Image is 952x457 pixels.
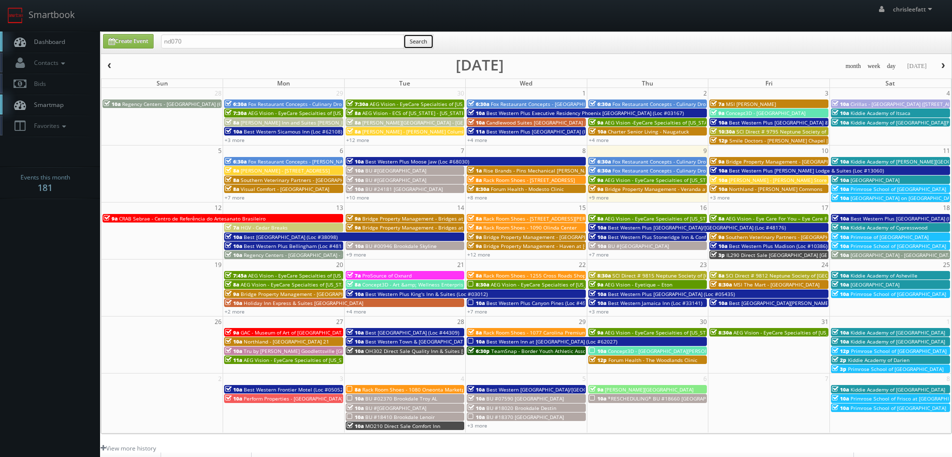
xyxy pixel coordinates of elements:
[468,119,485,126] span: 10a
[362,272,412,279] span: ProSource of Oxnard
[241,281,419,288] span: AEG Vision - EyeCare Specialties of [US_STATE] – Family Vision Care Center
[347,281,361,288] span: 8a
[710,167,727,174] span: 10a
[225,356,242,363] span: 11a
[225,136,245,143] a: +3 more
[365,167,426,174] span: BU #[GEOGRAPHIC_DATA]
[225,299,242,306] span: 10a
[605,329,799,336] span: AEG Vision - EyeCare Specialties of [US_STATE] – [PERSON_NAME] Ridge Eye Care
[248,272,444,279] span: AEG Vision - EyeCare Specialties of [US_STATE] – [GEOGRAPHIC_DATA] HD EyeCare
[848,356,909,363] span: Kiddie Academy of Darien
[483,167,596,174] span: Rise Brands - Pins Mechanical [PERSON_NAME]
[903,60,930,72] button: [DATE]
[608,395,781,402] span: *RESCHEDULING* BU #18660 [GEOGRAPHIC_DATA] [GEOGRAPHIC_DATA]
[491,100,657,107] span: Fox Restaurant Concepts - [GEOGRAPHIC_DATA] - [GEOGRAPHIC_DATA]
[608,290,735,297] span: Best Western Plus [GEOGRAPHIC_DATA] (Loc #05435)
[244,356,421,363] span: AEG Vision - EyeCare Specialties of [US_STATE] – [PERSON_NAME] EyeCare
[467,422,487,429] a: +3 more
[225,338,242,345] span: 10a
[244,386,345,393] span: Best Western Frontier Motel (Loc #05052)
[225,347,242,354] span: 10a
[832,194,849,201] span: 10a
[468,109,485,116] span: 10a
[832,251,849,258] span: 10a
[483,242,632,249] span: Bridge Property Management - Haven at [GEOGRAPHIC_DATA]
[347,109,361,116] span: 8a
[832,290,849,297] span: 10a
[710,233,724,240] span: 9a
[241,329,422,336] span: GAC - Museum of Art of [GEOGRAPHIC_DATA][PERSON_NAME] (second shoot)
[726,109,805,116] span: Concept3D - [GEOGRAPHIC_DATA]
[483,272,614,279] span: Rack Room Shoes - 1255 Cross Roads Shopping Center
[225,119,239,126] span: 8a
[362,119,504,126] span: [PERSON_NAME][GEOGRAPHIC_DATA] - [GEOGRAPHIC_DATA]
[468,299,485,306] span: 10a
[608,233,772,240] span: Best Western Plus Stoneridge Inn & Conference Centre (Loc #66085)
[850,272,917,279] span: Kiddie Academy of Asheville
[589,395,606,402] span: 10a
[589,224,606,231] span: 10a
[347,242,364,249] span: 10a
[832,365,846,372] span: 3p
[347,290,364,297] span: 10a
[347,215,361,222] span: 9a
[101,444,156,452] a: View more history
[729,176,827,183] span: [PERSON_NAME] - [PERSON_NAME] Store
[832,158,849,165] span: 10a
[710,242,727,249] span: 10a
[612,100,770,107] span: Fox Restaurant Concepts - Culinary Dropout - [GEOGRAPHIC_DATA]
[104,100,121,107] span: 10a
[710,176,727,183] span: 10a
[736,128,840,135] span: SCI Direct # 9795 Neptune Society of Chico
[248,109,434,116] span: AEG Vision - EyeCare Specialties of [US_STATE] – Southwest Orlando Eye Care
[832,347,849,354] span: 12p
[347,404,364,411] span: 10a
[486,128,613,135] span: Best Western Plus [GEOGRAPHIC_DATA] (Loc #35038)
[726,100,776,107] span: MSI [PERSON_NAME]
[365,404,426,411] span: BU #[GEOGRAPHIC_DATA]
[491,281,691,288] span: AEG Vision - EyeCare Specialties of [US_STATE] – Eyeworks of San Mateo Optometry
[347,185,364,192] span: 10a
[850,176,899,183] span: [GEOGRAPHIC_DATA]
[520,79,532,87] span: Wed
[244,299,363,306] span: Holiday Inn Express & Suites [GEOGRAPHIC_DATA]
[362,386,475,393] span: Rack Room Shoes - 1080 Oneonta Marketplace
[612,167,738,174] span: Fox Restaurant Concepts - Culinary Dropout - Tempe
[589,128,606,135] span: 10a
[244,338,329,345] span: Northland - [GEOGRAPHIC_DATA] 21
[832,272,849,279] span: 10a
[589,185,603,192] span: 9a
[365,158,469,165] span: Best Western Plus Moose Jaw (Loc #68030)
[733,281,819,288] span: MSI The Mart - [GEOGRAPHIC_DATA]
[733,329,892,336] span: AEG Vision - EyeCare Specialties of [US_STATE] – Olympic Eye Care
[399,79,410,87] span: Tue
[104,215,118,222] span: 9a
[605,119,771,126] span: AEG Vision -EyeCare Specialties of [US_STATE] – Eyes On Sammamish
[347,272,361,279] span: 7a
[248,158,401,165] span: Fox Restaurant Concepts - [PERSON_NAME][GEOGRAPHIC_DATA]
[589,386,603,393] span: 9a
[225,176,239,183] span: 8a
[29,79,46,88] span: Bids
[729,167,884,174] span: Best Western Plus [PERSON_NAME] Lodge & Suites (Loc #13060)
[605,215,815,222] span: AEG Vision - EyeCare Specialties of [US_STATE] – Elite Vision Care ([GEOGRAPHIC_DATA])
[241,185,329,192] span: Visual Comfort - [GEOGRAPHIC_DATA]
[729,185,822,192] span: Northland - [PERSON_NAME] Commons
[103,34,154,48] a: Create Event
[729,137,899,144] span: Smile Doctors - [PERSON_NAME] Chapel [PERSON_NAME] Orthodontics
[483,224,577,231] span: Rack Room Shoes - 1090 Olinda Center
[346,194,369,201] a: +10 more
[468,233,482,240] span: 9a
[850,224,927,231] span: Kiddie Academy of Cypresswood
[486,395,564,402] span: BU #07590 [GEOGRAPHIC_DATA]
[8,7,24,23] img: smartbook-logo.png
[589,308,609,315] a: +3 more
[491,347,602,354] span: TeamSnap - Border Youth Athletic Association
[468,242,482,249] span: 9a
[850,185,946,192] span: Primrose School of [GEOGRAPHIC_DATA]
[468,224,482,231] span: 8a
[824,88,829,98] span: 3
[362,128,486,135] span: [PERSON_NAME] - [PERSON_NAME] Columbus Circle
[486,413,564,420] span: BU #18370 [GEOGRAPHIC_DATA]
[468,167,482,174] span: 1a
